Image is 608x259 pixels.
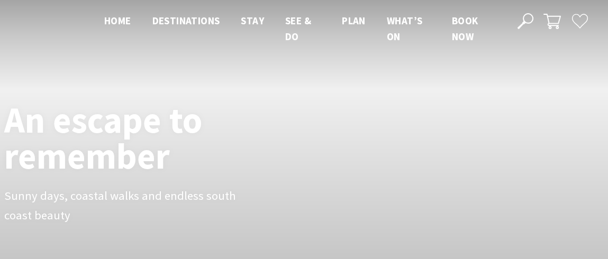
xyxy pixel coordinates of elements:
span: Destinations [152,14,220,27]
span: What’s On [387,14,422,43]
span: Book now [452,14,478,43]
span: Stay [241,14,264,27]
span: Home [104,14,131,27]
p: Sunny days, coastal walks and endless south coast beauty [4,187,242,225]
span: See & Do [285,14,311,43]
span: Plan [342,14,366,27]
h1: An escape to remember [4,102,295,173]
nav: Main Menu [94,13,505,45]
